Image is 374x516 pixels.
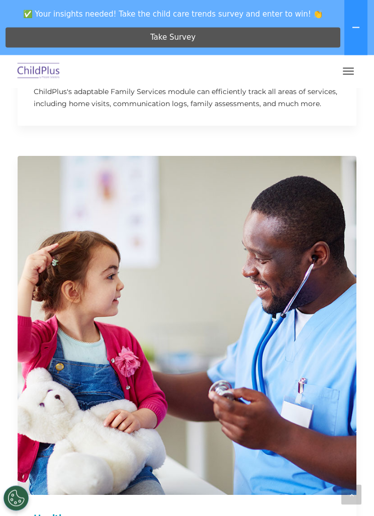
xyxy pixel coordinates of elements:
a: Take Survey [6,28,340,48]
button: Cookies Settings [4,486,29,511]
span: ✅ Your insights needed! Take the child care trends survey and enter to win! 👏 [4,4,342,24]
span: Take Survey [150,29,196,46]
img: ChildPlus by Procare Solutions [15,60,62,83]
p: ChildPlus's adaptable Family Services module can efficiently track all areas of services, includi... [34,86,340,110]
img: Health750 [18,156,356,495]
